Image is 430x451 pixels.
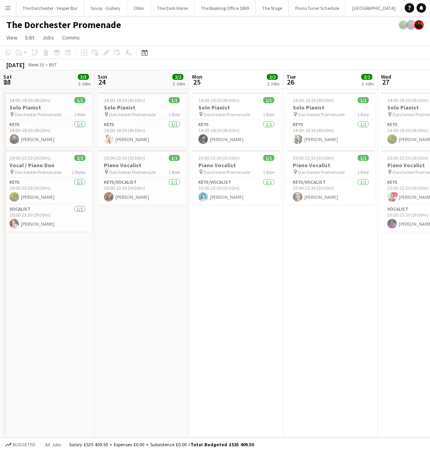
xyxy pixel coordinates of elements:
span: 20:00-23:30 (3h30m) [198,155,240,161]
span: 1 Role [168,169,180,175]
span: 2/2 [172,74,183,80]
span: 2/2 [361,74,372,80]
div: 2 Jobs [173,81,185,87]
span: 1/1 [169,97,180,103]
button: The Dorchester - Vesper Bar [16,0,84,16]
h3: Solo Pianist [98,104,186,111]
span: 24 [96,77,107,87]
app-job-card: 20:00-23:30 (3h30m)1/1Piano Vocalist Dorchester Promenade1 RoleKeys/Vocalist1/120:00-23:30 (3h30m... [98,150,186,205]
span: Dorchester Promenade [109,169,156,175]
span: 1/1 [74,97,85,103]
a: Jobs [39,32,57,43]
button: Piano Tuner Schedule [289,0,346,16]
span: 20:00-23:30 (3h30m) [293,155,334,161]
h3: Piano Vocalist [192,162,281,169]
h3: Vocal / Piano Duo [3,162,92,169]
button: [GEOGRAPHIC_DATA] [346,0,402,16]
span: Dorchester Promenade [298,111,345,117]
app-user-avatar: Celine Amara [414,20,424,30]
div: [DATE] [6,61,25,69]
h1: The Dorchester Promenade [6,19,121,31]
span: Wed [381,73,391,80]
span: Dorchester Promenade [15,169,61,175]
div: 2 Jobs [267,81,279,87]
span: 2 Roles [72,169,85,175]
span: 1 Role [168,111,180,117]
div: 2 Jobs [78,81,91,87]
span: 1/1 [263,97,274,103]
div: BST [49,62,57,68]
app-job-card: 14:00-18:30 (4h30m)1/1Solo Pianist Dorchester Promenade1 RoleKeys1/114:00-18:30 (4h30m)[PERSON_NAME] [192,92,281,147]
h3: Piano Vocalist [98,162,186,169]
span: 1/1 [169,155,180,161]
span: Dorchester Promenade [298,169,345,175]
app-card-role: Keys/Vocalist1/120:00-23:30 (3h30m)[PERSON_NAME] [287,178,375,205]
span: Dorchester Promenade [204,111,250,117]
span: Week 35 [26,62,46,68]
span: 1/1 [263,155,274,161]
span: 23 [2,77,12,87]
span: Dorchester Promenade [15,111,61,117]
app-job-card: 14:00-18:30 (4h30m)1/1Solo Pianist Dorchester Promenade1 RoleKeys1/114:00-18:30 (4h30m)[PERSON_NAME] [98,92,186,147]
span: 1 Role [357,169,369,175]
button: Savoy - Gallery [84,0,127,16]
span: 1 Role [74,111,85,117]
span: 14:00-18:30 (4h30m) [293,97,334,103]
span: 20:00-23:30 (3h30m) [387,155,428,161]
span: Total Budgeted £535 409.50 [190,442,254,447]
span: 2/2 [74,155,85,161]
button: Oblix [127,0,151,16]
app-user-avatar: Celine Amara [406,20,416,30]
div: Salary £535 409.50 + Expenses £0.00 + Subsistence £0.00 = [69,442,254,447]
app-job-card: 14:00-18:30 (4h30m)1/1Solo Pianist Dorchester Promenade1 RoleKeys1/114:00-18:30 (4h30m)[PERSON_NAME] [3,92,92,147]
span: Dorchester Promenade [204,169,250,175]
app-card-role: Keys1/114:00-18:30 (4h30m)[PERSON_NAME] [192,120,281,147]
app-job-card: 20:00-23:30 (3h30m)2/2Vocal / Piano Duo Dorchester Promenade2 RolesKeys1/120:00-23:30 (3h30m)[PER... [3,150,92,232]
span: Sun [98,73,107,80]
span: 14:00-18:30 (4h30m) [104,97,145,103]
h3: Solo Pianist [192,104,281,111]
span: 1/1 [358,97,369,103]
span: 14:00-18:30 (4h30m) [198,97,240,103]
app-user-avatar: Celine Amara [398,20,408,30]
a: Edit [22,32,38,43]
span: Tue [287,73,296,80]
span: Edit [25,34,34,41]
app-card-role: Keys/Vocalist1/120:00-23:30 (3h30m)[PERSON_NAME] [98,178,186,205]
button: The Booking Office 1869 [194,0,256,16]
app-card-role: Keys1/114:00-18:30 (4h30m)[PERSON_NAME] [3,120,92,147]
span: ! [393,192,398,197]
span: 20:00-23:30 (3h30m) [9,155,51,161]
span: 26 [285,77,296,87]
h3: Piano Vocalist [287,162,375,169]
h3: Solo Pianist [3,104,92,111]
span: Jobs [42,34,54,41]
span: All jobs [43,442,62,447]
span: Sat [3,73,12,80]
div: 20:00-23:30 (3h30m)1/1Piano Vocalist Dorchester Promenade1 RoleKeys/Vocalist1/120:00-23:30 (3h30m... [192,150,281,205]
button: The Stage [256,0,289,16]
span: 1 Role [263,111,274,117]
app-job-card: 14:00-18:30 (4h30m)1/1Solo Pianist Dorchester Promenade1 RoleKeys1/114:00-18:30 (4h30m)[PERSON_NAME] [287,92,375,147]
div: 2 Jobs [362,81,374,87]
span: Mon [192,73,202,80]
app-card-role: Keys1/114:00-18:30 (4h30m)[PERSON_NAME] [98,120,186,147]
span: Budgeted [13,442,36,447]
app-card-role: Keys/Vocalist1/120:00-23:30 (3h30m)[PERSON_NAME] [192,178,281,205]
span: 1/1 [358,155,369,161]
span: 3/3 [78,74,89,80]
span: Dorchester Promenade [109,111,156,117]
app-card-role: Keys1/114:00-18:30 (4h30m)[PERSON_NAME] [287,120,375,147]
span: 25 [191,77,202,87]
app-job-card: 20:00-23:30 (3h30m)1/1Piano Vocalist Dorchester Promenade1 RoleKeys/Vocalist1/120:00-23:30 (3h30m... [287,150,375,205]
span: 20:00-23:30 (3h30m) [104,155,145,161]
button: Budgeted [4,440,37,449]
a: View [3,32,21,43]
app-card-role: Keys1/120:00-23:30 (3h30m)[PERSON_NAME] [3,178,92,205]
span: Comms [62,34,80,41]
